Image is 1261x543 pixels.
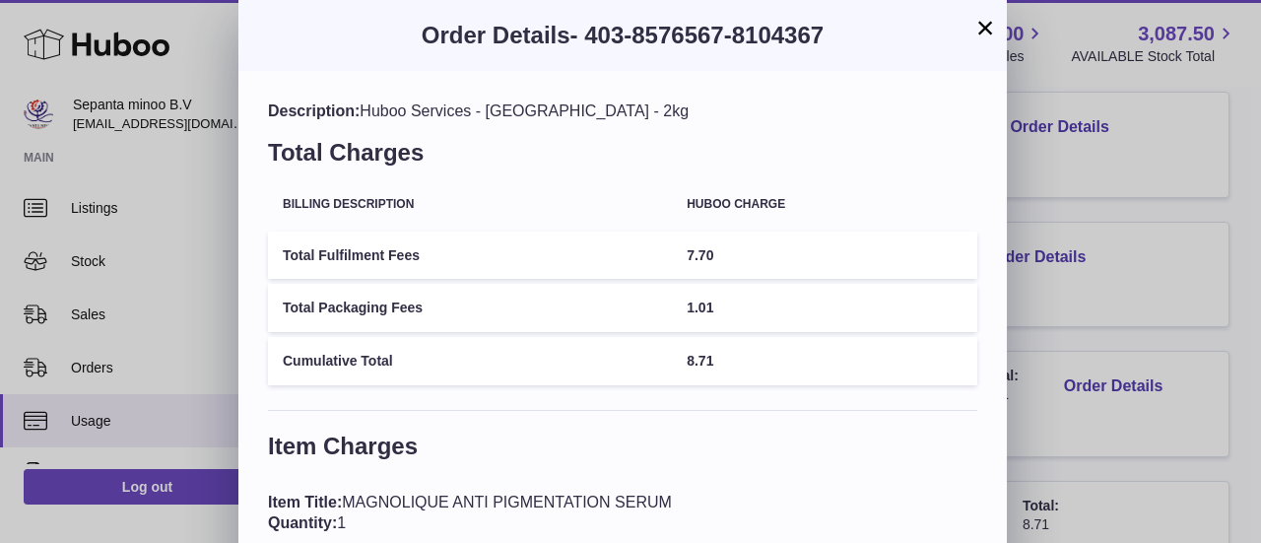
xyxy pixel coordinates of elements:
[687,353,713,369] span: 8.71
[570,22,825,48] span: - 403-8576567-8104367
[268,431,977,472] h3: Item Charges
[268,183,672,226] th: Billing Description
[268,20,977,51] h3: Order Details
[268,492,977,534] div: MAGNOLIQUE ANTI PIGMENTATION SERUM 1
[268,101,977,122] div: Huboo Services - [GEOGRAPHIC_DATA] - 2kg
[268,232,672,280] td: Total Fulfilment Fees
[268,137,977,178] h3: Total Charges
[672,183,977,226] th: Huboo charge
[687,247,713,263] span: 7.70
[268,284,672,332] td: Total Packaging Fees
[268,494,342,510] span: Item Title:
[973,16,997,39] button: ×
[268,514,337,531] span: Quantity:
[268,337,672,385] td: Cumulative Total
[687,300,713,315] span: 1.01
[268,102,360,119] span: Description:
